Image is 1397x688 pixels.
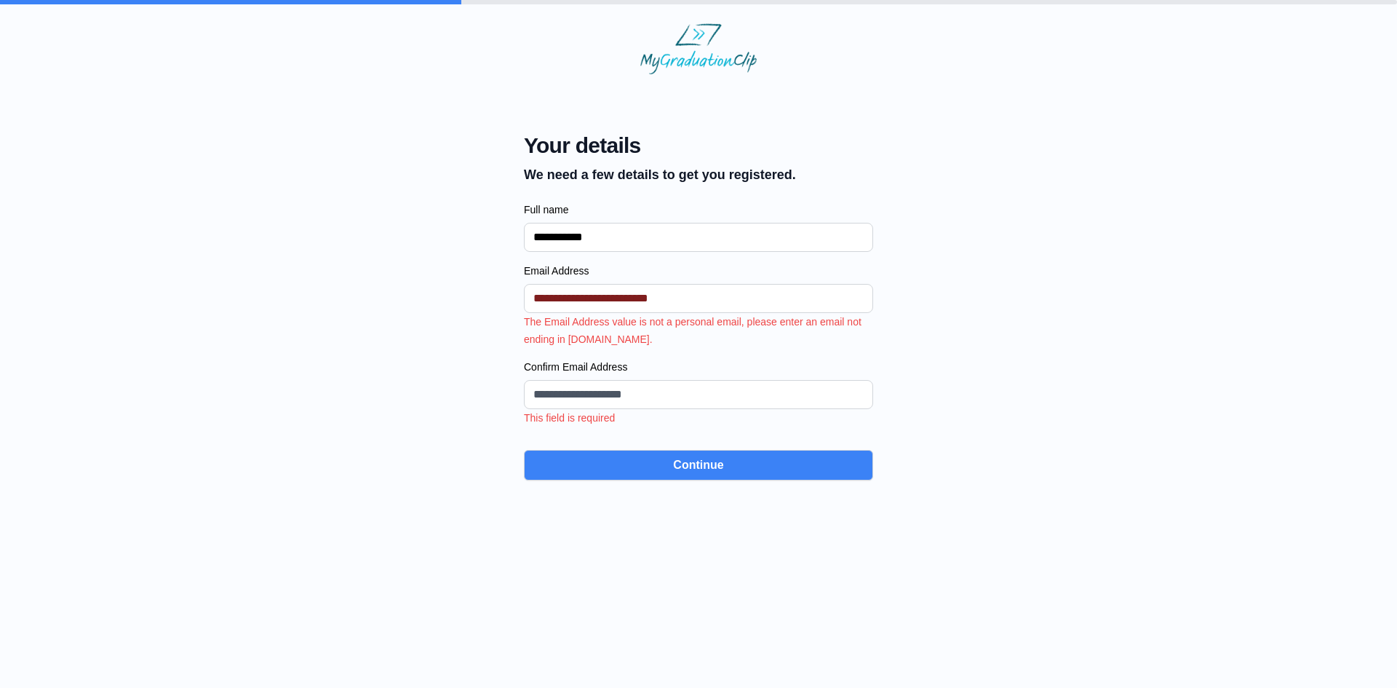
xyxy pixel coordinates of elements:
[524,360,873,374] label: Confirm Email Address
[524,133,796,159] span: Your details
[524,165,796,185] p: We need a few details to get you registered.
[524,316,861,345] span: The Email Address value is not a personal email, please enter an email not ending in [DOMAIN_NAME].
[524,264,873,278] label: Email Address
[640,23,757,74] img: MyGraduationClip
[524,202,873,217] label: Full name
[524,450,873,481] button: Continue
[524,412,615,424] span: This field is required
